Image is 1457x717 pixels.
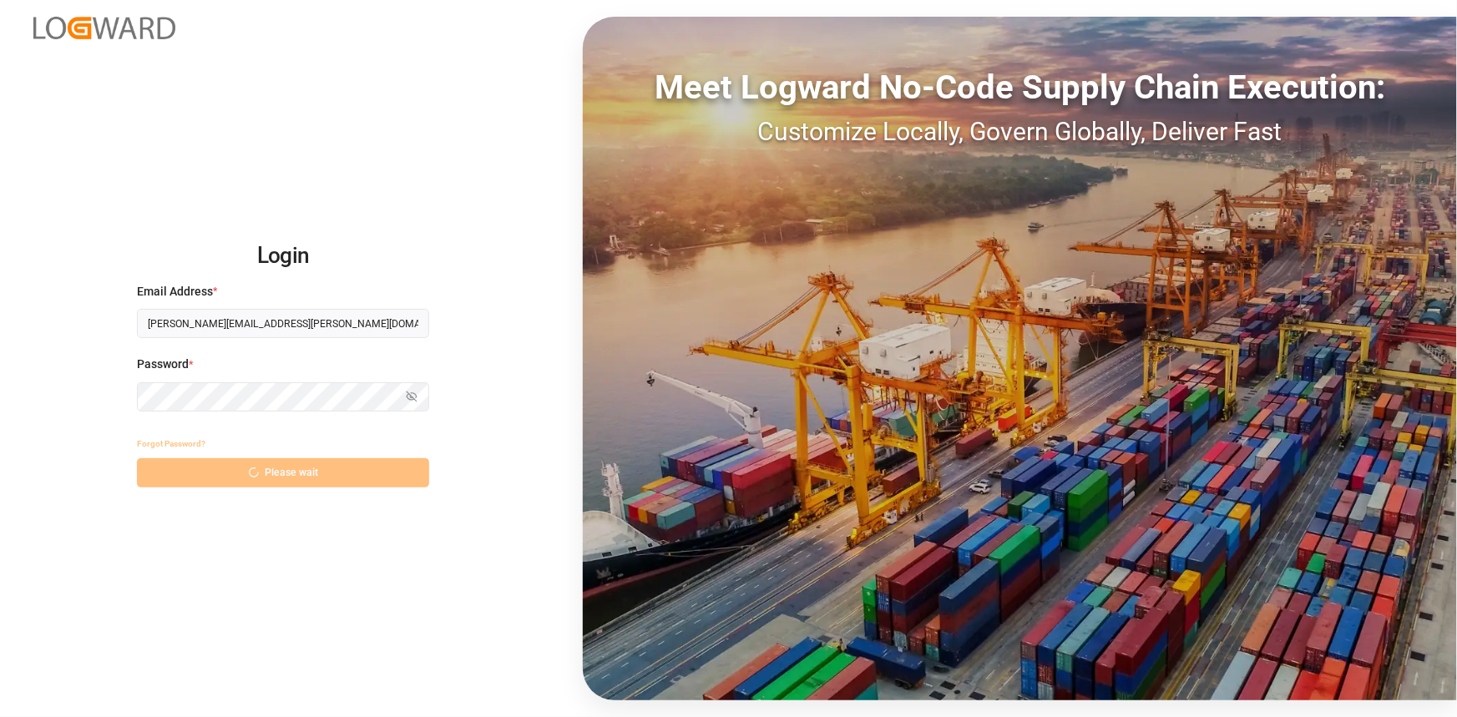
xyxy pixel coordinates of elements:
[137,283,213,300] span: Email Address
[583,63,1457,113] div: Meet Logward No-Code Supply Chain Execution:
[137,230,429,283] h2: Login
[583,113,1457,150] div: Customize Locally, Govern Globally, Deliver Fast
[137,309,429,338] input: Enter your email
[33,17,175,39] img: Logward_new_orange.png
[137,356,189,373] span: Password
